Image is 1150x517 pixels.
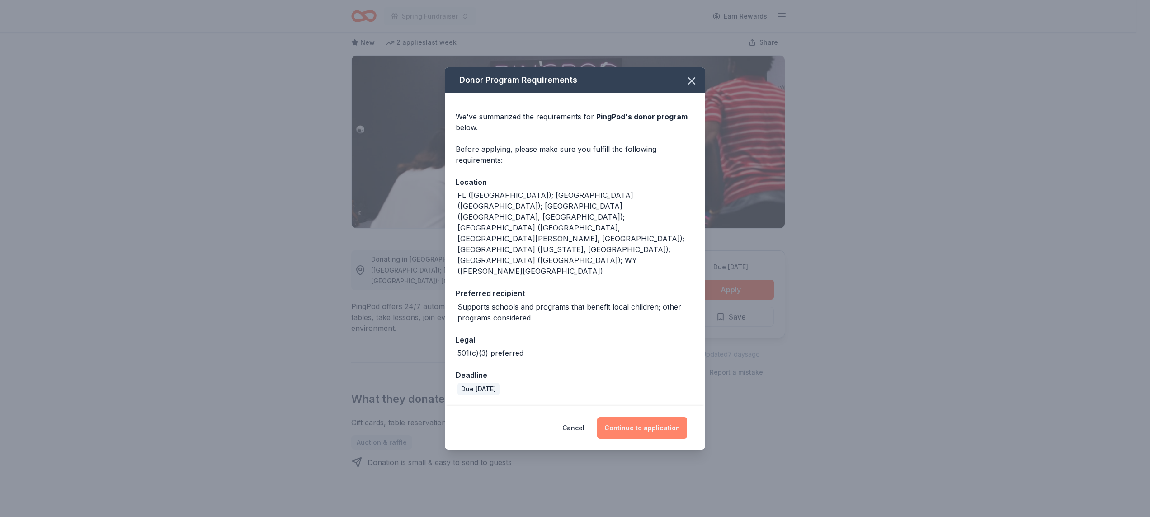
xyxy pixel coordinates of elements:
[562,417,584,439] button: Cancel
[596,112,688,121] span: PingPod 's donor program
[457,348,523,358] div: 501(c)(3) preferred
[456,369,694,381] div: Deadline
[457,383,500,395] div: Due [DATE]
[456,287,694,299] div: Preferred recipient
[456,111,694,133] div: We've summarized the requirements for below.
[457,190,694,277] div: FL ([GEOGRAPHIC_DATA]); [GEOGRAPHIC_DATA] ([GEOGRAPHIC_DATA]); [GEOGRAPHIC_DATA] ([GEOGRAPHIC_DAT...
[445,67,705,93] div: Donor Program Requirements
[456,144,694,165] div: Before applying, please make sure you fulfill the following requirements:
[456,176,694,188] div: Location
[456,334,694,346] div: Legal
[457,301,694,323] div: Supports schools and programs that benefit local children; other programs considered
[597,417,687,439] button: Continue to application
